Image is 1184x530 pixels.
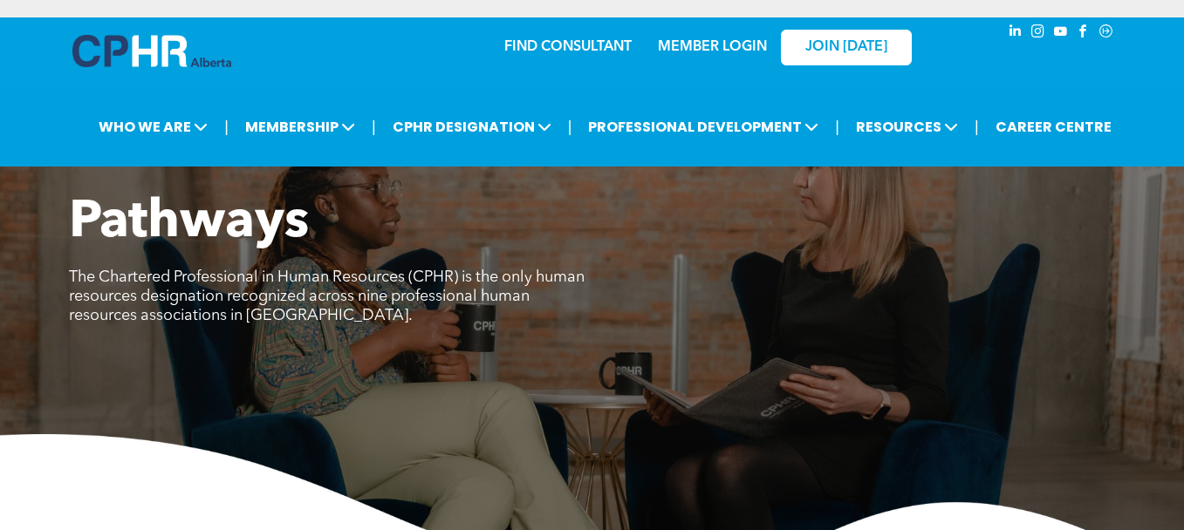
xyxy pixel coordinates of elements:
[781,30,912,65] a: JOIN [DATE]
[805,39,887,56] span: JOIN [DATE]
[568,109,572,145] li: |
[224,109,229,145] li: |
[504,40,632,54] a: FIND CONSULTANT
[658,40,767,54] a: MEMBER LOGIN
[1006,22,1025,45] a: linkedin
[387,111,557,143] span: CPHR DESIGNATION
[72,35,231,67] img: A blue and white logo for cp alberta
[93,111,213,143] span: WHO WE ARE
[1029,22,1048,45] a: instagram
[583,111,824,143] span: PROFESSIONAL DEVELOPMENT
[69,269,585,323] span: The Chartered Professional in Human Resources (CPHR) is the only human resources designation reco...
[372,109,376,145] li: |
[240,111,360,143] span: MEMBERSHIP
[990,111,1117,143] a: CAREER CENTRE
[69,197,309,249] span: Pathways
[851,111,963,143] span: RESOURCES
[1097,22,1116,45] a: Social network
[1074,22,1093,45] a: facebook
[1051,22,1071,45] a: youtube
[835,109,839,145] li: |
[975,109,979,145] li: |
